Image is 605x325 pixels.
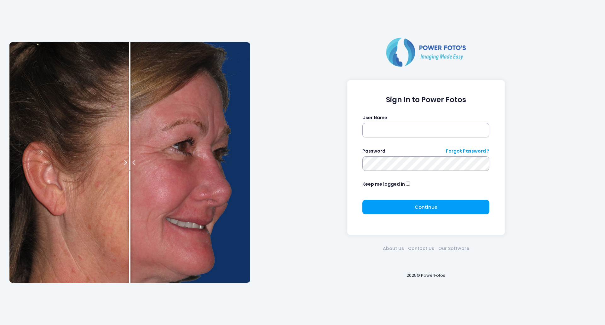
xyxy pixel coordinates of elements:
[256,262,596,289] div: 2025© PowerFotos
[436,245,471,252] a: Our Software
[362,148,385,154] label: Password
[362,96,489,104] h1: Sign In to Power Fotos
[415,204,437,210] span: Continue
[362,114,387,121] label: User Name
[362,181,405,188] label: Keep me logged in
[383,36,469,68] img: Logo
[406,245,436,252] a: Contact Us
[362,200,489,214] button: Continue
[381,245,406,252] a: About Us
[446,148,489,154] a: Forgot Password ?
